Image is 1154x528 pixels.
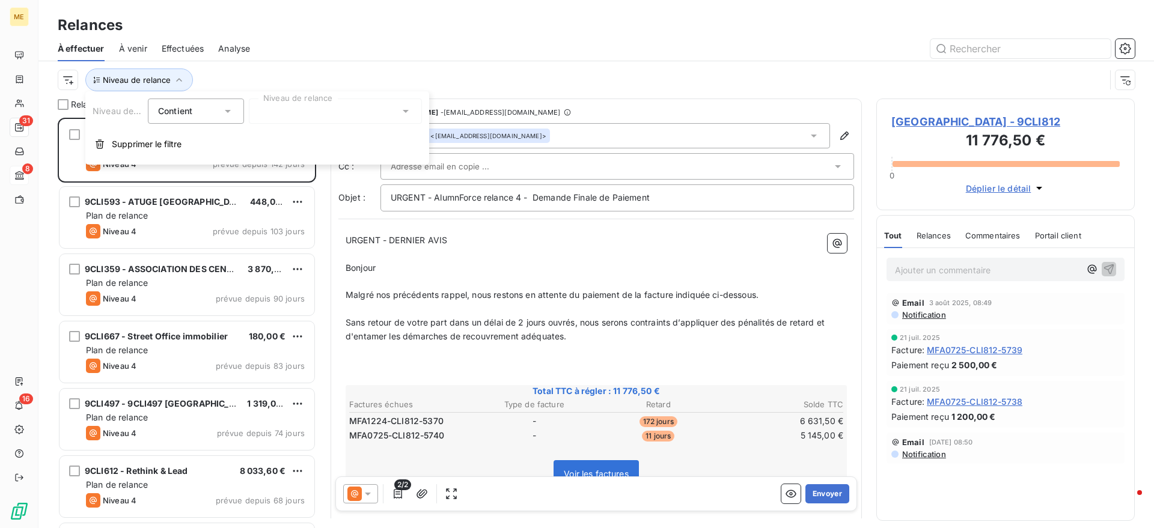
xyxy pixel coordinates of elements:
span: Total TTC à régler : 11 776,50 € [347,385,845,397]
span: - [EMAIL_ADDRESS][DOMAIN_NAME] [441,109,560,116]
input: Adresse email en copie ... [391,157,520,175]
span: 8 033,60 € [240,466,286,476]
button: Envoyer [805,484,849,503]
span: Plan de relance [86,412,148,422]
span: MFA1224-CLI812-5370 [349,415,444,427]
span: 16 [19,393,33,404]
span: Relances [917,231,951,240]
span: Facture : [891,395,924,408]
button: Supprimer le filtre [85,131,429,157]
span: Voir les factures [564,469,629,479]
span: Plan de relance [86,345,148,355]
span: Plan de relance [86,479,148,490]
span: 448,00 € [250,196,288,207]
span: 9CLI667 - Street Office immobilier [85,331,228,341]
span: Objet : [338,192,365,202]
span: 1 200,00 € [951,410,996,423]
span: 9CLI593 - ATUGE [GEOGRAPHIC_DATA] - [85,196,255,207]
img: Logo LeanPay [10,502,29,521]
span: Notification [901,310,946,320]
span: Niveau 4 [103,361,136,371]
span: 31 [19,115,33,126]
span: 21 juil. 2025 [900,334,940,341]
span: 180,00 € [249,331,285,341]
span: Effectuées [162,43,204,55]
span: Commentaires [965,231,1021,240]
td: - [473,429,596,442]
span: Notification [901,449,946,459]
span: Bonjour [346,262,376,273]
span: 172 jours [640,416,677,427]
span: 11 jours [642,431,674,442]
h3: Relances [58,14,123,36]
span: [GEOGRAPHIC_DATA] [85,129,174,139]
span: Supprimer le filtre [112,138,182,150]
span: prévue depuis 90 jours [216,294,305,303]
span: MFA0725-CLI812-5739 [927,344,1022,356]
span: URGENT - AlumnForce relance 4 - Demande Finale de Paiement [391,192,650,202]
a: 8 [10,166,28,185]
span: 21 juil. 2025 [900,386,940,393]
label: Cc : [338,160,380,172]
a: 31 [10,118,28,137]
span: Niveau 4 [103,496,136,505]
span: 3 août 2025, 08:49 [929,299,992,306]
span: Déplier le détail [966,182,1031,195]
span: Niveau de relance [93,106,166,116]
span: Niveau 4 [103,428,136,438]
th: Type de facture [473,398,596,411]
span: Paiement reçu [891,410,949,423]
span: Facture : [891,344,924,356]
span: Malgré nos précédents rappel, nous restons en attente du paiement de la facture indiquée ci-dessous. [346,290,759,300]
span: 1 319,04 € [247,398,290,408]
span: MFA0725-CLI812-5740 [349,429,444,442]
button: Déplier le détail [962,181,1049,195]
span: Contient [158,106,192,116]
span: Plan de relance [86,210,148,220]
h3: 11 776,50 € [891,130,1120,154]
span: Sans retour de votre part dans un délai de 2 jours ouvrés, nous serons contraints d’appliquer des... [346,317,827,341]
span: Tout [884,231,902,240]
span: Plan de relance [86,278,148,288]
span: Portail client [1035,231,1081,240]
div: grid [58,118,316,528]
span: Paiement reçu [891,359,949,371]
button: Niveau de relance [85,68,193,91]
span: 9CLI497 - 9CLI497 [GEOGRAPHIC_DATA] [85,398,254,408]
span: prévue depuis 68 jours [216,496,305,505]
th: Factures échues [349,398,472,411]
span: 0 [890,171,894,180]
span: Niveau 4 [103,226,136,236]
iframe: Intercom live chat [1113,487,1142,516]
span: Relances [71,99,107,111]
span: Niveau de relance [103,75,171,85]
div: <[EMAIL_ADDRESS][DOMAIN_NAME]> [394,132,546,140]
span: Email [902,437,924,447]
span: [GEOGRAPHIC_DATA] - 9CLI812 [891,114,1120,130]
span: prévue depuis 83 jours [216,361,305,371]
span: [DATE] 08:50 [929,438,973,446]
span: 2 500,00 € [951,359,998,371]
td: - [473,414,596,428]
span: Niveau 4 [103,294,136,303]
span: MFA0725-CLI812-5738 [927,395,1022,408]
span: prévue depuis 74 jours [217,428,305,438]
span: prévue depuis 103 jours [213,226,305,236]
span: À effectuer [58,43,105,55]
th: Retard [597,398,720,411]
th: Solde TTC [721,398,844,411]
td: 5 145,00 € [721,429,844,442]
span: À venir [119,43,147,55]
span: URGENT - DERNIER AVIS [346,235,447,245]
span: 9CLI612 - Rethink & Lead [85,466,188,476]
span: 8 [22,163,33,174]
span: 2/2 [394,479,411,490]
input: Rechercher [930,39,1111,58]
span: 9CLI359 - ASSOCIATION DES CENTRALIENS [85,264,269,274]
div: ME [10,7,29,26]
td: 6 631,50 € [721,414,844,428]
span: Email [902,298,924,308]
span: Analyse [218,43,250,55]
span: 3 870,00 € [248,264,293,274]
